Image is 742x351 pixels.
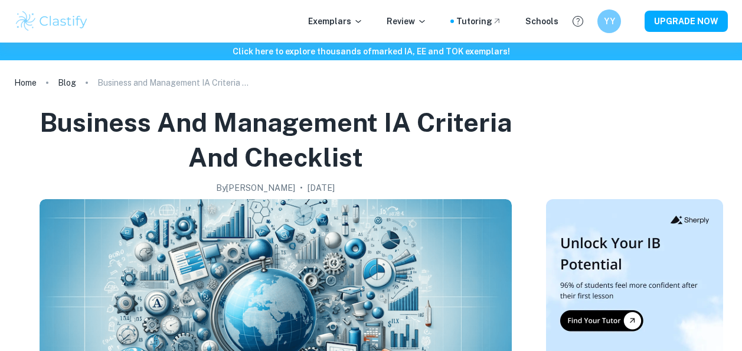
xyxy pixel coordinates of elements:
button: Help and Feedback [568,11,588,31]
button: UPGRADE NOW [645,11,728,32]
h6: YY [603,15,616,28]
h1: Business and Management IA Criteria and Checklist [19,105,532,174]
a: Schools [525,15,558,28]
p: Review [387,15,427,28]
a: Tutoring [456,15,502,28]
button: YY [597,9,621,33]
a: Home [14,74,37,91]
h2: By [PERSON_NAME] [216,181,295,194]
h2: [DATE] [308,181,335,194]
p: Business and Management IA Criteria and Checklist [97,76,251,89]
a: Blog [58,74,76,91]
p: • [300,181,303,194]
p: Exemplars [308,15,363,28]
h6: Click here to explore thousands of marked IA, EE and TOK exemplars ! [2,45,740,58]
img: Clastify logo [14,9,89,33]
